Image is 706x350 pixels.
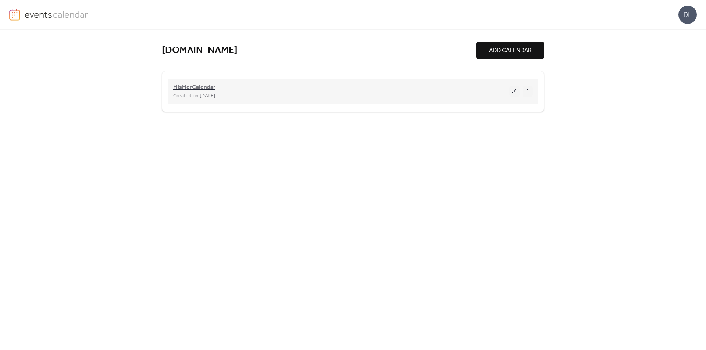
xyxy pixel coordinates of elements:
span: Created on [DATE] [173,92,215,101]
button: ADD CALENDAR [476,42,544,59]
div: DL [678,6,697,24]
span: ADD CALENDAR [489,46,531,55]
img: logo [9,9,20,21]
a: [DOMAIN_NAME] [162,44,238,57]
span: HisHerCalendar [173,83,215,92]
img: logo-type [25,9,88,20]
a: HisHerCalendar [173,85,215,90]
